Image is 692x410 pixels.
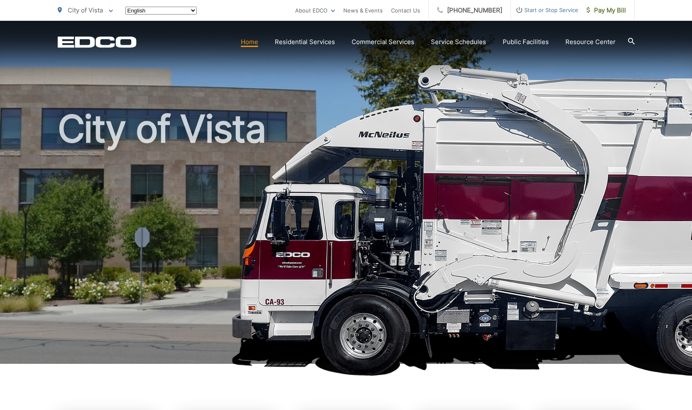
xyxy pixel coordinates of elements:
[125,7,197,15] select: Select a language
[275,37,335,47] a: Residential Services
[58,36,137,48] a: EDCD logo. Return to the homepage.
[391,5,420,15] a: Contact Us
[241,37,258,47] a: Home
[587,5,626,15] span: Pay My Bill
[295,5,335,15] a: About EDCO
[565,37,616,47] a: Resource Center
[68,6,103,14] span: City of Vista
[58,108,635,371] h1: City of Vista
[343,5,383,15] a: News & Events
[352,37,414,47] a: Commercial Services
[503,37,549,47] a: Public Facilities
[431,37,486,47] a: Service Schedules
